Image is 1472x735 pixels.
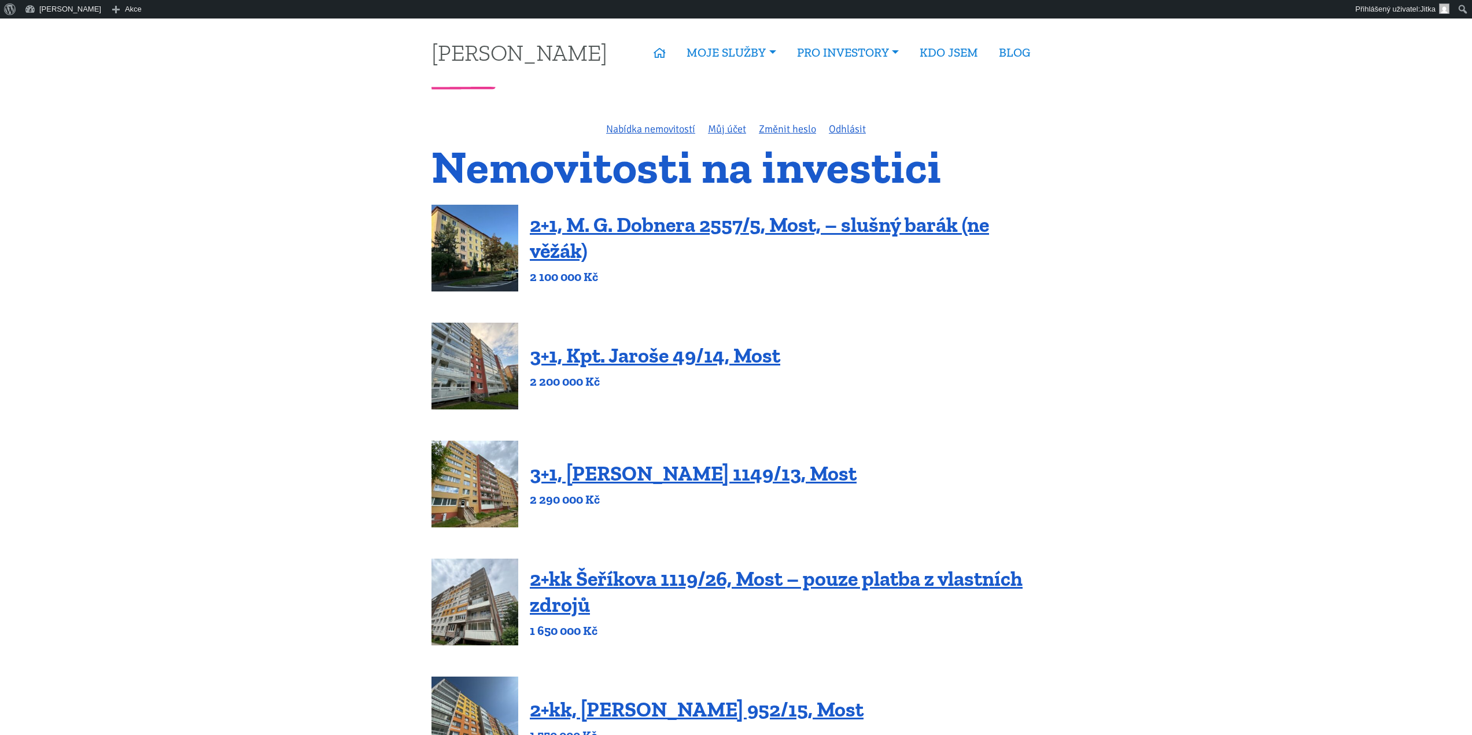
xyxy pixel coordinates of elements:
a: [PERSON_NAME] [431,41,607,64]
a: BLOG [988,39,1041,66]
p: 2 290 000 Kč [530,492,857,508]
a: 2+1, M. G. Dobnera 2557/5, Most, – slušný barák (ne věžák) [530,212,989,263]
a: 2+kk Šeříkova 1119/26, Most – pouze platba z vlastních zdrojů [530,566,1023,617]
a: 3+1, Kpt. Jaroše 49/14, Most [530,343,780,368]
a: Změnit heslo [759,123,816,135]
a: Nabídka nemovitostí [606,123,695,135]
a: 2+kk, [PERSON_NAME] 952/15, Most [530,697,864,722]
a: MOJE SLUŽBY [676,39,786,66]
h1: Nemovitosti na investici [431,147,1041,186]
a: 3+1, [PERSON_NAME] 1149/13, Most [530,461,857,486]
a: KDO JSEM [909,39,988,66]
a: Můj účet [708,123,746,135]
p: 1 650 000 Kč [530,623,1041,639]
a: Odhlásit [829,123,866,135]
p: 2 200 000 Kč [530,374,780,390]
span: Jitka [1420,5,1436,13]
a: PRO INVESTORY [787,39,909,66]
p: 2 100 000 Kč [530,269,1041,285]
